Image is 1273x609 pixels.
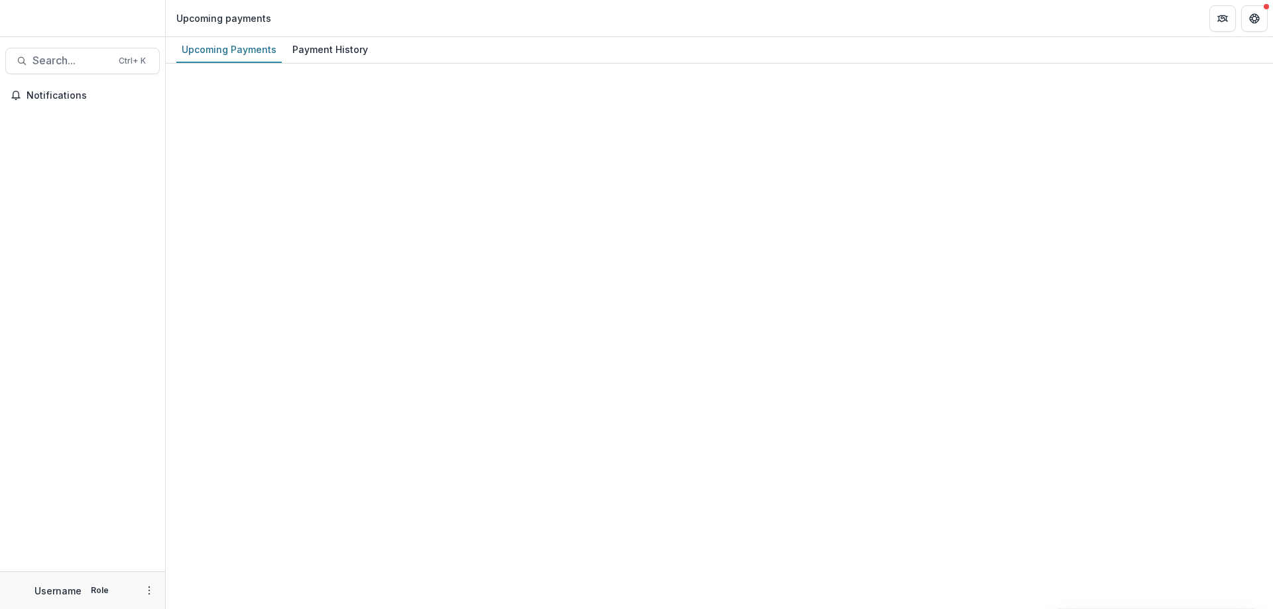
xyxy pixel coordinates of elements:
nav: breadcrumb [171,9,276,28]
button: Search... [5,48,160,74]
p: Role [87,584,113,596]
div: Ctrl + K [116,54,149,68]
a: Upcoming Payments [176,37,282,63]
span: Search... [32,54,111,67]
button: Get Help [1241,5,1268,32]
span: Notifications [27,90,154,101]
button: More [141,582,157,598]
button: Partners [1209,5,1236,32]
button: Notifications [5,85,160,106]
div: Payment History [287,40,373,59]
p: Username [34,584,82,598]
div: Upcoming Payments [176,40,282,59]
div: Upcoming payments [176,11,271,25]
a: Payment History [287,37,373,63]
